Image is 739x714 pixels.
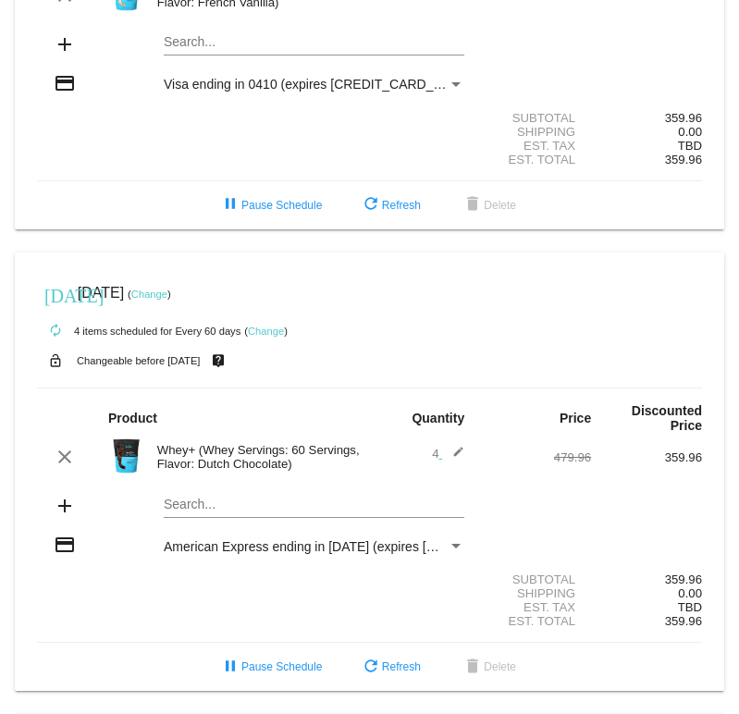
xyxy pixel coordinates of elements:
[591,450,702,464] div: 359.96
[164,539,464,554] mat-select: Payment Method
[591,111,702,125] div: 359.96
[480,125,591,139] div: Shipping
[462,660,516,673] span: Delete
[560,411,591,425] strong: Price
[108,411,157,425] strong: Product
[108,437,145,474] img: Image-1-Carousel-Whey-5lb-Chocolate-no-badge-Transp.png
[462,199,516,212] span: Delete
[360,194,382,216] mat-icon: refresh
[480,586,591,600] div: Shipping
[678,139,702,153] span: TBD
[345,650,436,683] button: Refresh
[44,349,67,373] mat-icon: lock_open
[164,539,566,554] span: American Express ending in [DATE] (expires [CREDIT_CARD_DATA])
[678,125,702,139] span: 0.00
[54,446,76,468] mat-icon: clear
[462,194,484,216] mat-icon: delete
[665,614,702,628] span: 359.96
[480,572,591,586] div: Subtotal
[44,283,67,305] mat-icon: [DATE]
[447,189,531,222] button: Delete
[164,35,464,50] input: Search...
[360,657,382,679] mat-icon: refresh
[480,139,591,153] div: Est. Tax
[480,153,591,166] div: Est. Total
[148,443,370,471] div: Whey+ (Whey Servings: 60 Servings, Flavor: Dutch Chocolate)
[204,189,337,222] button: Pause Schedule
[345,189,436,222] button: Refresh
[447,650,531,683] button: Delete
[54,534,76,556] mat-icon: credit_card
[480,614,591,628] div: Est. Total
[77,355,201,366] small: Changeable before [DATE]
[412,411,464,425] strong: Quantity
[632,403,702,433] strong: Discounted Price
[480,600,591,614] div: Est. Tax
[164,77,474,92] span: Visa ending in 0410 (expires [CREDIT_CARD_DATA])
[248,326,284,337] a: Change
[207,349,229,373] mat-icon: live_help
[360,660,421,673] span: Refresh
[360,199,421,212] span: Refresh
[131,289,167,300] a: Change
[678,586,702,600] span: 0.00
[128,289,171,300] small: ( )
[204,650,337,683] button: Pause Schedule
[480,450,591,464] div: 479.96
[164,498,464,512] input: Search...
[219,194,241,216] mat-icon: pause
[591,572,702,586] div: 359.96
[219,660,322,673] span: Pause Schedule
[432,447,464,461] span: 4
[164,77,464,92] mat-select: Payment Method
[442,446,464,468] mat-icon: edit
[665,153,702,166] span: 359.96
[54,495,76,517] mat-icon: add
[480,111,591,125] div: Subtotal
[54,72,76,94] mat-icon: credit_card
[244,326,288,337] small: ( )
[54,33,76,55] mat-icon: add
[462,657,484,679] mat-icon: delete
[44,320,67,342] mat-icon: autorenew
[678,600,702,614] span: TBD
[37,326,240,337] small: 4 items scheduled for Every 60 days
[219,199,322,212] span: Pause Schedule
[219,657,241,679] mat-icon: pause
